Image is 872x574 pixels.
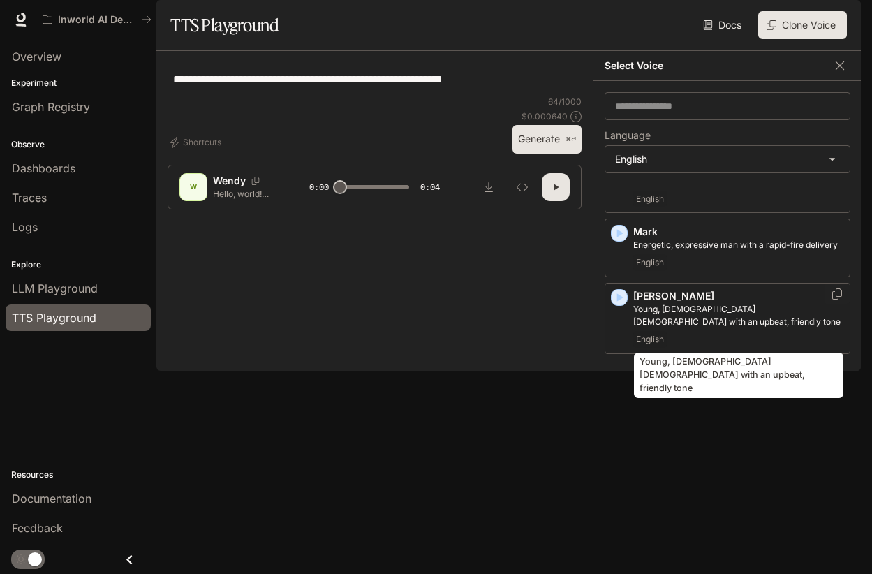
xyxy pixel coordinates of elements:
[309,180,329,194] span: 0:00
[634,353,843,398] div: Young, [DEMOGRAPHIC_DATA] [DEMOGRAPHIC_DATA] with an upbeat, friendly tone
[633,289,844,303] p: [PERSON_NAME]
[605,131,651,140] p: Language
[758,11,847,39] button: Clone Voice
[58,14,136,26] p: Inworld AI Demos
[512,125,582,154] button: Generate⌘⏎
[566,135,576,144] p: ⌘⏎
[168,131,227,154] button: Shortcuts
[548,96,582,108] p: 64 / 1000
[475,173,503,201] button: Download audio
[830,288,844,300] button: Copy Voice ID
[420,180,440,194] span: 0:04
[170,11,279,39] h1: TTS Playground
[522,110,568,122] p: $ 0.000640
[633,303,844,328] p: Young, British female with an upbeat, friendly tone
[213,174,246,188] p: Wendy
[213,188,276,200] p: Hello, world! What a wonderful day to be a text-to-speech model!
[700,11,747,39] a: Docs
[182,176,205,198] div: W
[633,225,844,239] p: Mark
[508,173,536,201] button: Inspect
[605,146,850,172] div: English
[633,331,667,348] span: English
[633,239,844,251] p: Energetic, expressive man with a rapid-fire delivery
[246,177,265,185] button: Copy Voice ID
[633,191,667,207] span: English
[633,254,667,271] span: English
[36,6,158,34] button: All workspaces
